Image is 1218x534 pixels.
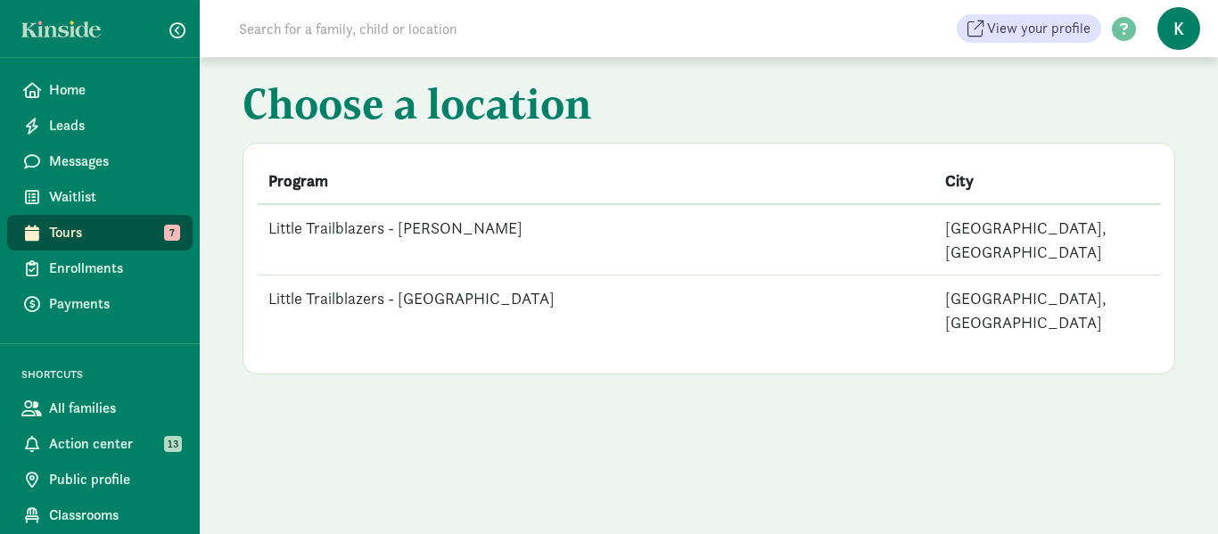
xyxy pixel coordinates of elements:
[49,222,178,243] span: Tours
[49,433,178,455] span: Action center
[49,258,178,279] span: Enrollments
[7,286,193,322] a: Payments
[7,179,193,215] a: Waitlist
[49,186,178,208] span: Waitlist
[7,72,193,108] a: Home
[7,251,193,286] a: Enrollments
[49,505,178,526] span: Classrooms
[243,78,1175,136] h1: Choose a location
[1157,7,1200,50] span: K
[258,275,934,346] td: Little Trailblazers - [GEOGRAPHIC_DATA]
[7,390,193,426] a: All families
[7,144,193,179] a: Messages
[7,215,193,251] a: Tours 7
[164,436,182,452] span: 13
[258,158,934,204] th: Program
[7,497,193,533] a: Classrooms
[1129,448,1218,534] iframe: Chat Widget
[957,14,1101,43] a: View your profile
[49,151,178,172] span: Messages
[7,108,193,144] a: Leads
[934,275,1160,346] td: [GEOGRAPHIC_DATA], [GEOGRAPHIC_DATA]
[164,225,180,241] span: 7
[49,469,178,490] span: Public profile
[49,79,178,101] span: Home
[7,426,193,462] a: Action center 13
[987,18,1090,39] span: View your profile
[228,11,728,46] input: Search for a family, child or location
[934,204,1160,275] td: [GEOGRAPHIC_DATA], [GEOGRAPHIC_DATA]
[7,462,193,497] a: Public profile
[258,204,934,275] td: Little Trailblazers - [PERSON_NAME]
[49,115,178,136] span: Leads
[934,158,1160,204] th: City
[49,398,178,419] span: All families
[49,293,178,315] span: Payments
